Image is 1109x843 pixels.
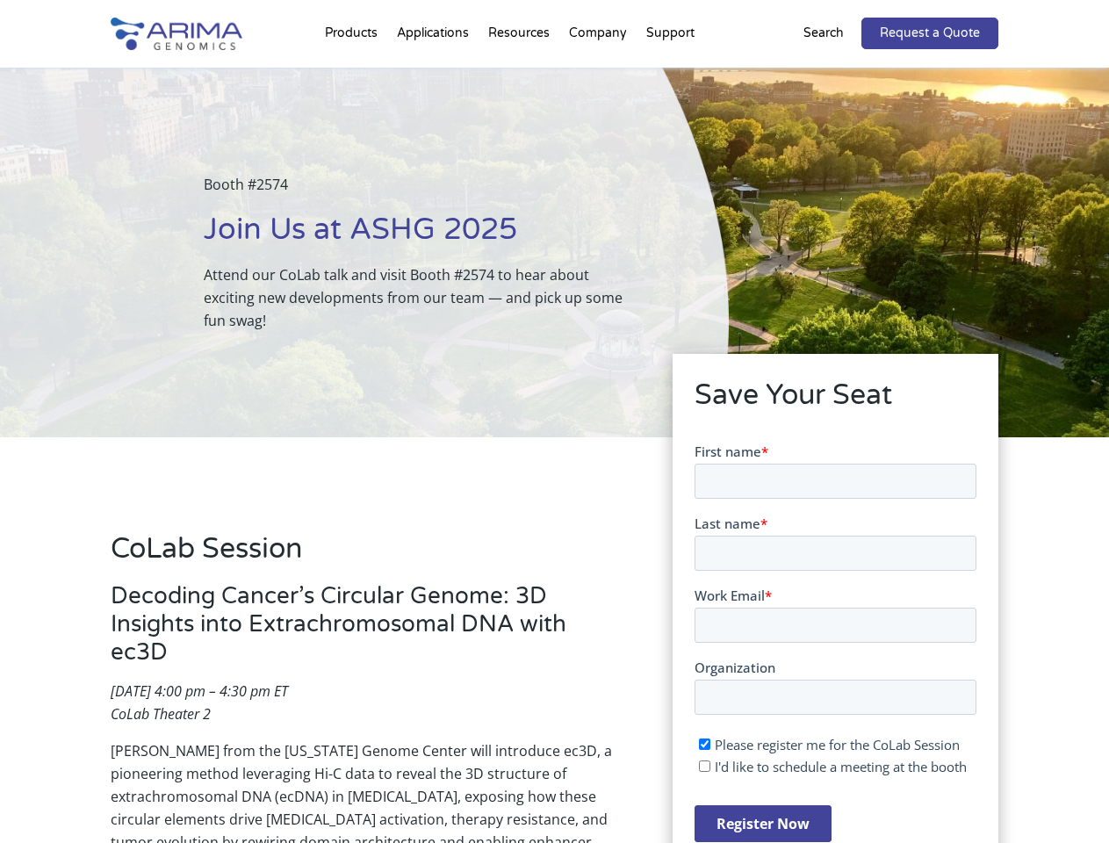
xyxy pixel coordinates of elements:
p: Booth #2574 [204,173,640,210]
h1: Join Us at ASHG 2025 [204,210,640,263]
p: Search [803,22,844,45]
em: [DATE] 4:00 pm – 4:30 pm ET [111,681,288,701]
p: Attend our CoLab talk and visit Booth #2574 to hear about exciting new developments from our team... [204,263,640,332]
img: Arima-Genomics-logo [111,18,242,50]
em: CoLab Theater 2 [111,704,211,724]
h3: Decoding Cancer’s Circular Genome: 3D Insights into Extrachromosomal DNA with ec3D [111,582,623,680]
h2: CoLab Session [111,530,623,582]
h2: Save Your Seat [695,376,976,429]
a: Request a Quote [861,18,998,49]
